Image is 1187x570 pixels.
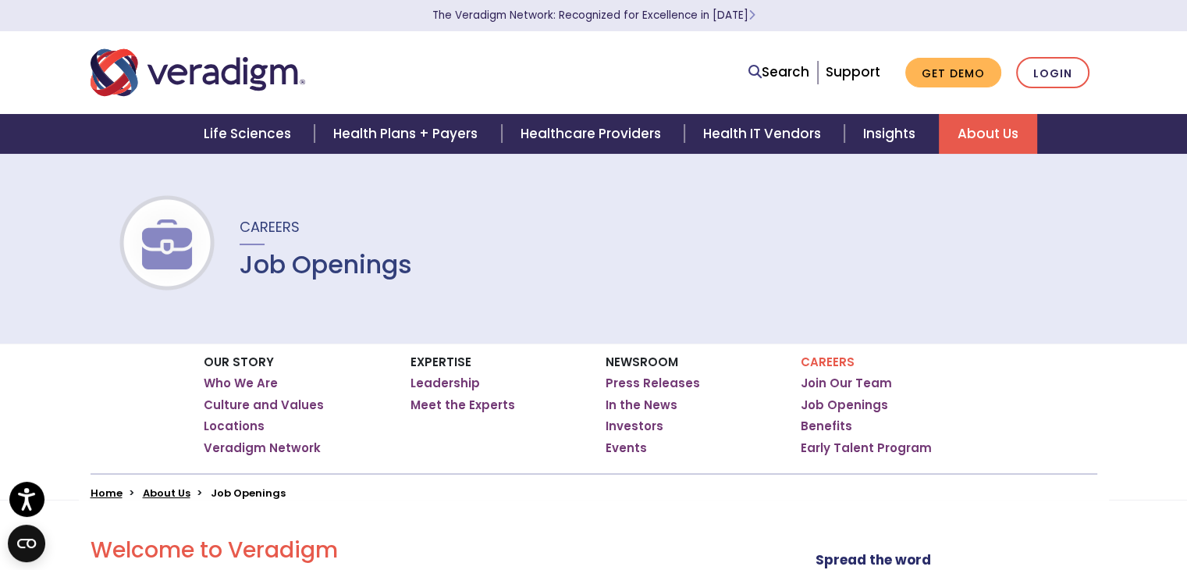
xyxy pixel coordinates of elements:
[606,440,647,456] a: Events
[939,114,1037,154] a: About Us
[801,440,932,456] a: Early Talent Program
[801,419,852,434] a: Benefits
[185,114,315,154] a: Life Sciences
[8,525,45,562] button: Open CMP widget
[1016,57,1089,89] a: Login
[606,376,700,391] a: Press Releases
[606,419,663,434] a: Investors
[844,114,939,154] a: Insights
[91,47,305,98] img: Veradigm logo
[432,8,755,23] a: The Veradigm Network: Recognized for Excellence in [DATE]Learn More
[240,217,300,237] span: Careers
[204,376,278,391] a: Who We Are
[410,376,480,391] a: Leadership
[748,62,809,83] a: Search
[502,114,684,154] a: Healthcare Providers
[143,486,190,501] a: About Us
[826,62,880,81] a: Support
[801,397,888,413] a: Job Openings
[204,440,321,456] a: Veradigm Network
[606,397,677,413] a: In the News
[816,550,931,569] strong: Spread the word
[91,537,728,564] h2: Welcome to Veradigm
[204,419,265,434] a: Locations
[801,376,892,391] a: Join Our Team
[204,397,324,413] a: Culture and Values
[905,58,1001,88] a: Get Demo
[748,8,755,23] span: Learn More
[315,114,501,154] a: Health Plans + Payers
[91,486,123,501] a: Home
[410,397,515,413] a: Meet the Experts
[684,114,844,154] a: Health IT Vendors
[240,250,412,280] h1: Job Openings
